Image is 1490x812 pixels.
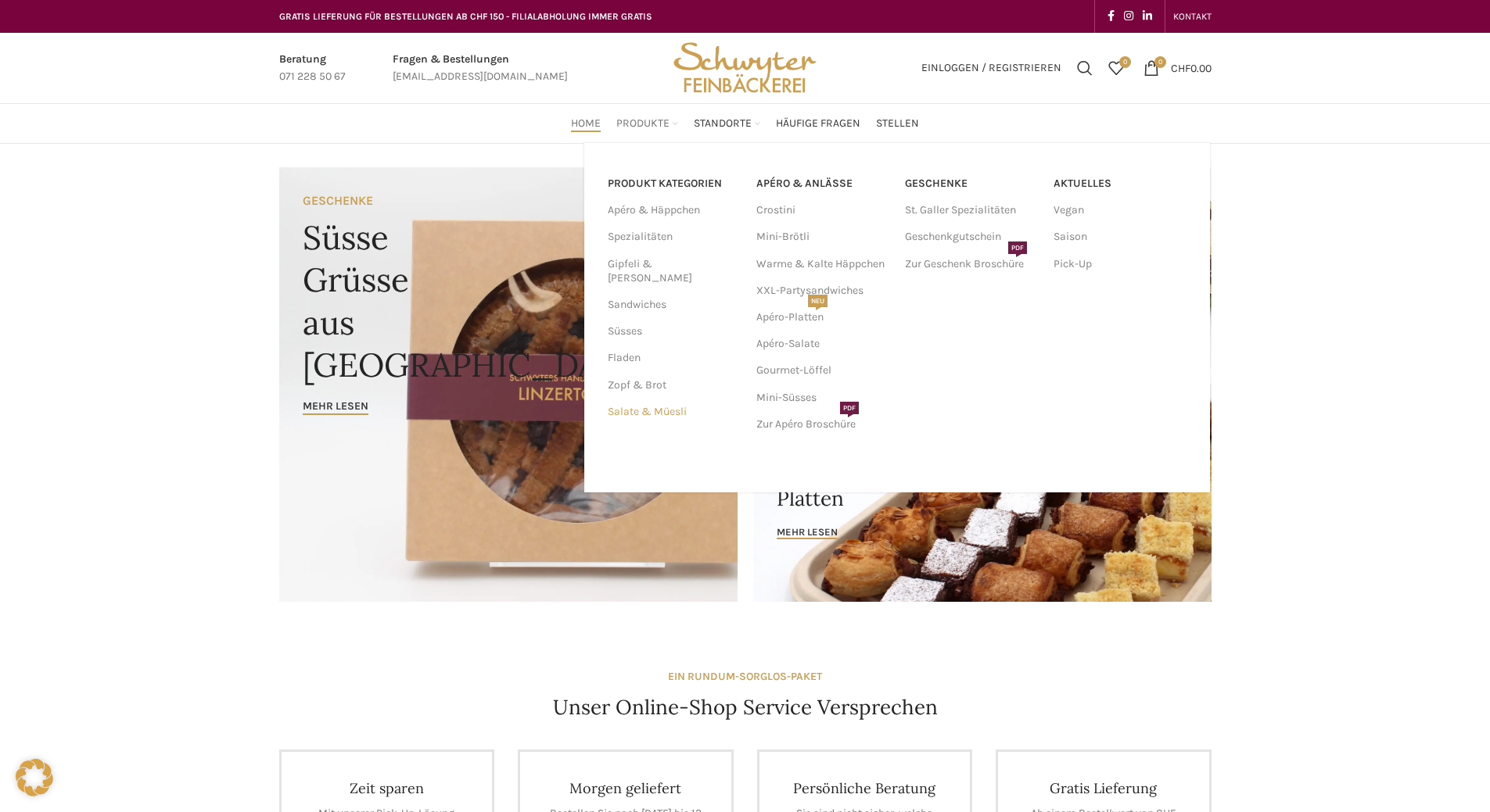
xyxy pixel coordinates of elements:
a: Zur Geschenk BroschürePDF [905,251,1038,277]
div: Secondary navigation [1165,1,1219,32]
a: Süsses [608,318,738,345]
a: Stellen [876,108,919,139]
a: Site logo [668,60,821,73]
h4: Unser Online-Shop Service Versprechen [553,693,938,721]
a: Standorte [694,108,760,139]
h4: Persönliche Beratung [783,779,947,797]
a: Mini-Süsses [756,385,889,411]
a: Einloggen / Registrieren [914,52,1069,84]
span: 0 [1154,56,1166,68]
a: Pick-Up [1054,251,1187,277]
a: 0 CHF0.00 [1136,52,1219,84]
a: Häufige Fragen [776,108,860,139]
a: Infobox link [393,51,568,86]
a: Saison [1054,224,1187,250]
a: Home [571,108,601,139]
h4: Morgen geliefert [544,779,708,797]
a: Linkedin social link [1138,5,1157,27]
a: Crostini [756,197,889,224]
a: Zur Apéro BroschürePDF [756,411,889,438]
a: Spezialitäten [608,224,738,250]
span: GRATIS LIEFERUNG FÜR BESTELLUNGEN AB CHF 150 - FILIALABHOLUNG IMMER GRATIS [279,11,652,22]
a: Infobox link [279,51,346,86]
a: Geschenke [905,170,1038,197]
span: NEU [808,295,828,307]
a: Banner link [753,384,1212,602]
a: Instagram social link [1119,5,1138,27]
a: Salate & Müesli [608,399,738,425]
a: Banner link [279,167,738,602]
span: PDF [1008,241,1027,254]
a: KONTAKT [1173,1,1212,32]
a: Apéro-Salate [756,331,889,357]
a: Warme & Kalte Häppchen [756,251,889,277]
a: Fladen [608,345,738,371]
span: CHF [1171,61,1190,74]
a: Vegan [1054,197,1187,224]
a: St. Galler Spezialitäten [905,197,1038,224]
div: Main navigation [271,108,1219,139]
bdi: 0.00 [1171,61,1212,74]
img: Bäckerei Schwyter [668,33,821,103]
a: Suchen [1069,52,1100,84]
a: PRODUKT KATEGORIEN [608,170,738,197]
a: Apéro & Häppchen [608,197,738,224]
a: Geschenkgutschein [905,224,1038,250]
a: Aktuelles [1054,170,1187,197]
span: 0 [1119,56,1131,68]
a: Produkte [616,108,678,139]
a: Zopf & Brot [608,372,738,399]
a: Mini-Brötli [756,224,889,250]
span: Einloggen / Registrieren [921,63,1061,73]
a: Sandwiches [608,292,738,318]
h4: Zeit sparen [305,779,469,797]
a: Facebook social link [1103,5,1119,27]
span: PDF [840,402,859,414]
span: KONTAKT [1173,11,1212,22]
h4: Gratis Lieferung [1021,779,1186,797]
a: Apéro-PlattenNEU [756,304,889,331]
a: Gipfeli & [PERSON_NAME] [608,251,738,292]
span: Stellen [876,116,919,131]
span: Produkte [616,116,670,131]
span: Home [571,116,601,131]
a: 0 [1100,52,1132,84]
a: Gourmet-Löffel [756,357,889,384]
a: XXL-Partysandwiches [756,277,889,304]
div: Meine Wunschliste [1100,52,1132,84]
a: APÉRO & ANLÄSSE [756,170,889,197]
strong: EIN RUNDUM-SORGLOS-PAKET [668,670,822,683]
span: Standorte [694,116,752,131]
span: Häufige Fragen [776,116,860,131]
